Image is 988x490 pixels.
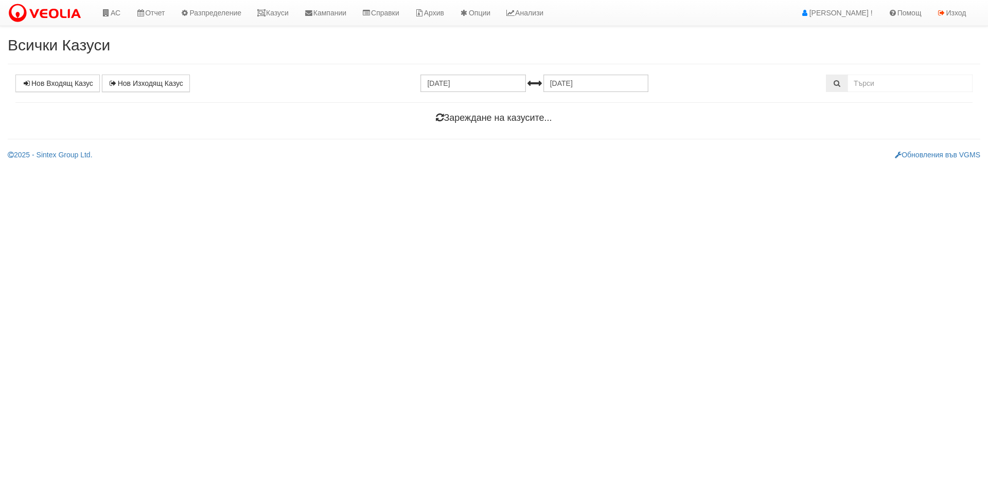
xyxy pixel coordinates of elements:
[15,113,973,123] h4: Зареждане на казусите...
[895,151,980,159] a: Обновления във VGMS
[8,3,86,24] img: VeoliaLogo.png
[8,151,93,159] a: 2025 - Sintex Group Ltd.
[848,75,973,92] input: Търсене по Идентификатор, Бл/Вх/Ап, Тип, Описание, Моб. Номер, Имейл, Файл, Коментар,
[15,75,100,92] a: Нов Входящ Казус
[102,75,190,92] a: Нов Изходящ Казус
[8,37,980,53] h2: Всички Казуси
